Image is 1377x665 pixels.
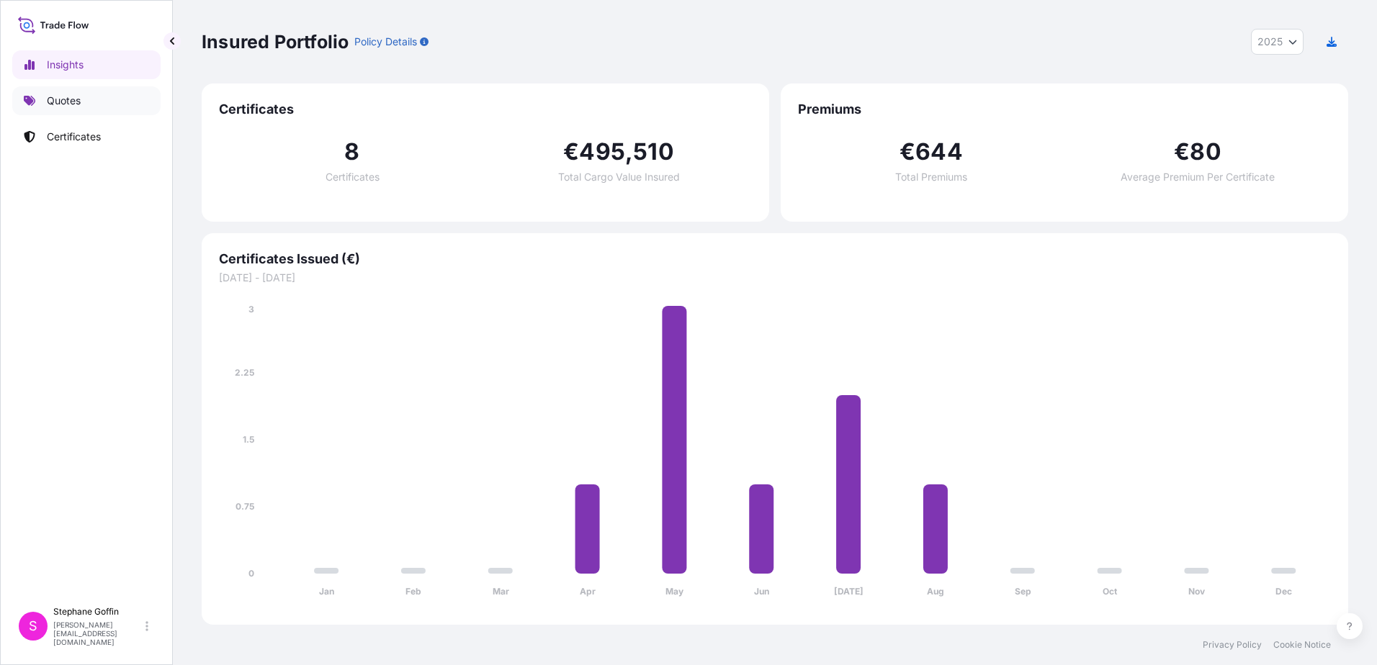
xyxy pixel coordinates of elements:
span: € [1174,140,1190,163]
span: € [563,140,579,163]
span: Total Cargo Value Insured [558,172,680,182]
tspan: May [665,586,684,597]
tspan: Feb [405,586,421,597]
span: 8 [344,140,359,163]
p: Insights [47,58,84,72]
a: Cookie Notice [1273,639,1331,651]
span: [DATE] - [DATE] [219,271,1331,285]
span: Average Premium Per Certificate [1121,172,1275,182]
tspan: Jun [754,586,769,597]
p: Stephane Goffin [53,606,143,617]
tspan: 0 [248,568,254,579]
span: € [900,140,915,163]
span: Total Premiums [895,172,967,182]
tspan: Apr [580,586,596,597]
span: 2025 [1257,35,1283,49]
tspan: 2.25 [235,367,254,378]
tspan: Oct [1103,586,1118,597]
tspan: Dec [1275,586,1292,597]
tspan: Jan [319,586,334,597]
span: 495 [579,140,625,163]
p: Quotes [47,94,81,108]
a: Privacy Policy [1203,639,1262,651]
tspan: Nov [1188,586,1206,597]
span: 80 [1190,140,1221,163]
tspan: Sep [1015,586,1031,597]
a: Certificates [12,122,161,151]
p: Policy Details [354,35,417,49]
a: Insights [12,50,161,79]
span: Certificates [326,172,380,182]
tspan: 1.5 [243,434,254,445]
span: , [625,140,633,163]
p: Certificates [47,130,101,144]
tspan: 0.75 [236,501,254,512]
a: Quotes [12,86,161,115]
button: Year Selector [1251,29,1304,55]
p: Insured Portfolio [202,30,349,53]
span: Certificates Issued (€) [219,250,1331,268]
tspan: 3 [248,304,254,315]
tspan: Aug [927,586,944,597]
span: S [29,619,37,633]
span: 510 [633,140,674,163]
span: Premiums [798,101,1331,118]
span: Certificates [219,101,752,118]
tspan: Mar [493,586,509,597]
p: [PERSON_NAME][EMAIL_ADDRESS][DOMAIN_NAME] [53,620,143,646]
span: 644 [915,140,963,163]
tspan: [DATE] [834,586,864,597]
